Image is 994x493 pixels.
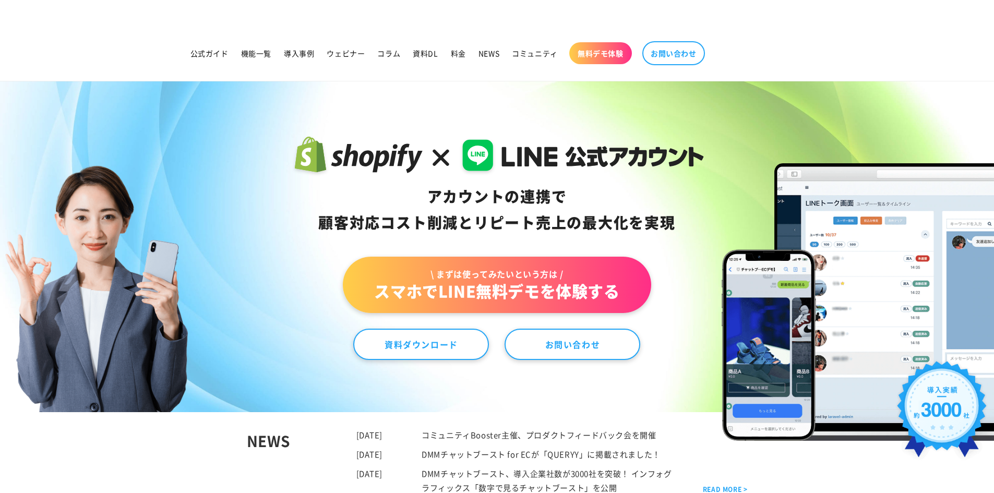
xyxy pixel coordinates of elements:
[320,42,371,64] a: ウェビナー
[374,268,619,280] span: \ まずは使ってみたいという方は /
[472,42,506,64] a: NEWS
[451,49,466,58] span: 料金
[356,449,383,460] time: [DATE]
[327,49,365,58] span: ウェビナー
[892,356,992,470] img: 導入実績約3000社
[290,184,704,236] div: アカウントの連携で 顧客対応コスト削減と リピート売上の 最大化を実現
[241,49,271,58] span: 機能一覧
[422,429,656,440] a: コミュニティBooster主催、プロダクトフィードバック会を開催
[445,42,472,64] a: 料金
[190,49,229,58] span: 公式ガイド
[184,42,235,64] a: 公式ガイド
[569,42,632,64] a: 無料デモ体験
[578,49,624,58] span: 無料デモ体験
[284,49,314,58] span: 導入事例
[422,449,661,460] a: DMMチャットブースト for ECが「QUERYY」に掲載されました！
[422,468,672,493] a: DMMチャットブースト、導入企業社数が3000社を突破！ インフォグラフィックス「数字で見るチャットブースト」を公開
[371,42,406,64] a: コラム
[356,429,383,440] time: [DATE]
[343,257,651,313] a: \ まずは使ってみたいという方は /スマホでLINE無料デモを体験する
[413,49,438,58] span: 資料DL
[478,49,499,58] span: NEWS
[235,42,278,64] a: 機能一覧
[377,49,400,58] span: コラム
[642,41,705,65] a: お問い合わせ
[353,329,489,360] a: 資料ダウンロード
[512,49,558,58] span: コミュニティ
[356,468,383,479] time: [DATE]
[506,42,564,64] a: コミュニティ
[651,49,697,58] span: お問い合わせ
[406,42,444,64] a: 資料DL
[505,329,640,360] a: お問い合わせ
[278,42,320,64] a: 導入事例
